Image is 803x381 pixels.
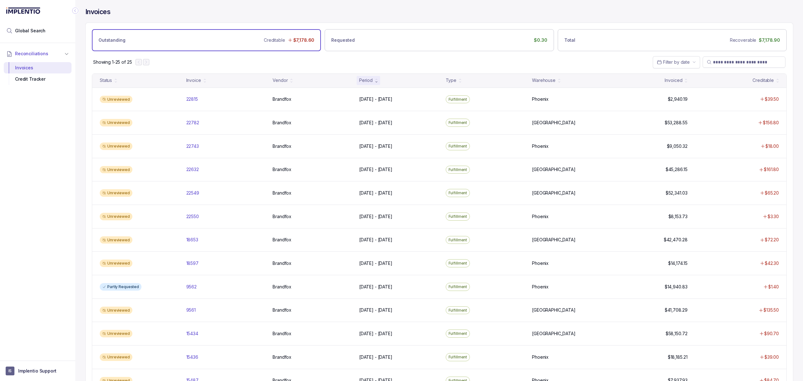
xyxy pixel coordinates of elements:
p: [DATE] - [DATE] [359,260,392,266]
p: Phoenix [532,213,549,220]
p: Fulfillment [449,96,467,103]
p: 9562 [186,284,197,290]
p: Phoenix [532,143,549,149]
p: Brandfox [273,237,291,243]
p: Brandfox [273,190,291,196]
p: Implentio Support [18,368,56,374]
p: Phoenix [532,260,549,266]
button: Date Range Picker [653,56,700,68]
p: Fulfillment [449,260,467,266]
p: 22743 [186,143,199,149]
p: $1.40 [768,284,779,290]
p: $9,050.32 [667,143,688,149]
p: [GEOGRAPHIC_DATA] [532,190,576,196]
div: Status [100,77,112,83]
div: Unreviewed [100,96,132,103]
p: $161.80 [764,166,779,173]
p: Showing 1-25 of 25 [93,59,132,65]
p: Fulfillment [449,213,467,220]
p: [DATE] - [DATE] [359,237,392,243]
p: Brandfox [273,284,291,290]
p: Brandfox [273,120,291,126]
p: [GEOGRAPHIC_DATA] [532,330,576,337]
p: Recoverable [730,37,756,43]
p: 22782 [186,120,199,126]
p: [DATE] - [DATE] [359,284,392,290]
p: Phoenix [532,354,549,360]
h4: Invoices [85,8,110,16]
p: $53,288.55 [665,120,688,126]
div: Unreviewed [100,330,132,337]
p: Phoenix [532,96,549,102]
p: 22632 [186,166,199,173]
p: $58,150.72 [666,330,688,337]
div: Warehouse [532,77,556,83]
p: Brandfox [273,166,291,173]
p: $72.20 [765,237,779,243]
div: Type [446,77,456,83]
p: Fulfillment [449,237,467,243]
p: Fulfillment [449,167,467,173]
p: [DATE] - [DATE] [359,166,392,173]
p: $52,341.03 [666,190,688,196]
button: User initialsImplentio Support [6,367,70,375]
p: Requested [331,37,355,43]
p: [GEOGRAPHIC_DATA] [532,166,576,173]
span: Filter by date [663,59,690,65]
p: [DATE] - [DATE] [359,307,392,313]
span: Global Search [15,28,45,34]
p: Outstanding [98,37,125,43]
div: Unreviewed [100,213,132,220]
p: $45,286.15 [666,166,688,173]
p: [DATE] - [DATE] [359,330,392,337]
p: [GEOGRAPHIC_DATA] [532,307,576,313]
p: Brandfox [273,354,291,360]
p: $14,174.15 [668,260,688,266]
p: Brandfox [273,96,291,102]
p: $8,153.73 [668,213,688,220]
p: Fulfillment [449,307,467,314]
p: 22815 [186,96,198,102]
div: Unreviewed [100,353,132,361]
p: $7,178.90 [759,37,780,43]
p: Total [564,37,575,43]
div: Invoice [186,77,201,83]
div: Vendor [273,77,288,83]
p: Creditable [264,37,285,43]
p: $65.20 [765,190,779,196]
p: $135.50 [763,307,779,313]
p: $41,708.29 [665,307,688,313]
span: User initials [6,367,14,375]
div: Unreviewed [100,307,132,314]
p: Fulfillment [449,284,467,290]
p: $18,185.21 [668,354,688,360]
div: Unreviewed [100,142,132,150]
p: Phoenix [532,284,549,290]
div: Unreviewed [100,119,132,126]
div: Unreviewed [100,189,132,197]
div: Reconciliations [4,61,72,86]
p: [DATE] - [DATE] [359,213,392,220]
search: Date Range Picker [657,59,690,65]
p: Brandfox [273,213,291,220]
p: [GEOGRAPHIC_DATA] [532,237,576,243]
div: Creditable [752,77,774,83]
p: $39.00 [764,354,779,360]
p: [DATE] - [DATE] [359,354,392,360]
p: $156.80 [763,120,779,126]
div: Period [359,77,373,83]
div: Remaining page entries [93,59,132,65]
p: Brandfox [273,143,291,149]
p: [GEOGRAPHIC_DATA] [532,120,576,126]
div: Credit Tracker [9,73,66,85]
p: [DATE] - [DATE] [359,190,392,196]
p: $3.30 [768,213,779,220]
p: Brandfox [273,260,291,266]
div: Collapse Icon [72,7,79,14]
p: Fulfillment [449,143,467,149]
div: Unreviewed [100,236,132,244]
p: Fulfillment [449,330,467,337]
p: Fulfillment [449,354,467,360]
p: 15434 [186,330,198,337]
p: [DATE] - [DATE] [359,96,392,102]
